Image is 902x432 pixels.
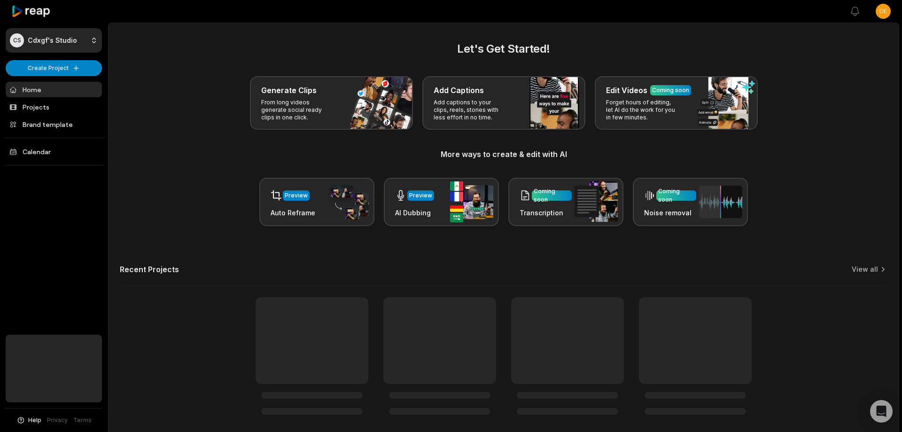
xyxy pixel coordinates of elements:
a: View all [852,265,878,274]
img: noise_removal.png [699,186,742,218]
img: ai_dubbing.png [450,181,493,222]
p: From long videos generate social ready clips in one click. [261,99,334,121]
a: Calendar [6,144,102,159]
h3: Edit Videos [606,85,647,96]
p: Add captions to your clips, reels, stories with less effort in no time. [434,99,506,121]
a: Home [6,82,102,97]
div: Open Intercom Messenger [870,400,893,423]
div: Preview [285,191,308,200]
a: Brand template [6,117,102,132]
h3: Transcription [520,208,572,218]
button: Create Project [6,60,102,76]
div: Preview [409,191,432,200]
h3: AI Dubbing [395,208,434,218]
h3: Auto Reframe [271,208,315,218]
a: Projects [6,99,102,115]
h3: Generate Clips [261,85,317,96]
div: Coming soon [534,187,570,204]
h2: Recent Projects [120,265,179,274]
div: Coming soon [652,86,689,94]
img: transcription.png [575,181,618,222]
h3: More ways to create & edit with AI [120,149,887,160]
a: Privacy [47,416,68,424]
span: Help [28,416,41,424]
a: Terms [73,416,92,424]
h3: Noise removal [644,208,696,218]
p: Cdxgf's Studio [28,36,77,45]
div: Coming soon [658,187,694,204]
div: CS [10,33,24,47]
h2: Let's Get Started! [120,40,887,57]
img: auto_reframe.png [326,184,369,220]
button: Help [16,416,41,424]
h3: Add Captions [434,85,484,96]
p: Forget hours of editing, let AI do the work for you in few minutes. [606,99,679,121]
